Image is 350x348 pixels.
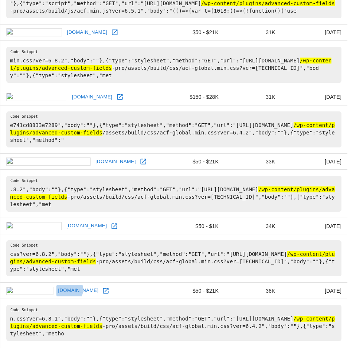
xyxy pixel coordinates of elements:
td: 31K [225,89,281,105]
a: Open esicm.org in new window [109,221,120,232]
a: [DOMAIN_NAME] [65,220,109,232]
td: $150 - $28K [164,89,225,105]
td: [DATE] [281,24,347,40]
td: 34K [225,218,281,234]
td: $50 - $21K [164,283,225,299]
a: Open archaeological.org in new window [138,156,149,167]
a: [DOMAIN_NAME] [70,91,114,103]
td: 38K [225,283,281,299]
td: $50 - $1K [164,218,225,234]
pre: min.css?ver=6.8.2","body":""},{"type":"stylesheet","method":"GET","url":"[URL][DOMAIN_NAME] -pro/... [6,47,341,83]
hl: /wp-content/plugins/advanced-custom-fields [10,122,335,136]
td: $50 - $21K [164,153,225,170]
hl: /wp-content/plugins/advanced-custom-fields [10,316,335,329]
td: 33K [225,153,281,170]
a: [DOMAIN_NAME] [94,156,138,168]
td: [DATE] [281,283,347,299]
pre: .8.2","body":""},{"type":"stylesheet","method":"GET","url":"[URL][DOMAIN_NAME] -pro/assets/build/... [6,176,341,212]
hl: /wp-content/plugins/advanced-custom-fields [201,0,335,6]
img: unis.no icon [6,287,53,295]
td: [DATE] [281,153,347,170]
a: Open nofima.no in new window [109,27,120,38]
td: $50 - $21K [164,24,225,40]
a: Open force11.org in new window [114,91,125,103]
pre: n.css?ver=6.8.1","body":""},{"type":"stylesheet","method":"GET","url":"[URL][DOMAIN_NAME] -pro/as... [6,305,341,341]
td: 31K [225,24,281,40]
pre: css?ver=6.8.2","body":""},{"type":"stylesheet","method":"GET","url":"[URL][DOMAIN_NAME] -pro/asse... [6,240,341,276]
td: [DATE] [281,218,347,234]
img: nofima.no icon [6,28,62,36]
td: [DATE] [281,89,347,105]
img: esicm.org icon [6,222,62,230]
img: force11.org icon [6,93,67,101]
a: [DOMAIN_NAME] [56,285,101,296]
a: Open unis.no in new window [100,285,111,296]
hl: /wp-content/plugins/advanced-custom-fields [10,58,331,71]
pre: e741cd8833e7289","body":""},{"type":"stylesheet","method":"GET","url":"[URL][DOMAIN_NAME] /assets... [6,111,341,147]
img: archaeological.org icon [6,157,91,166]
a: [DOMAIN_NAME] [65,27,109,38]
